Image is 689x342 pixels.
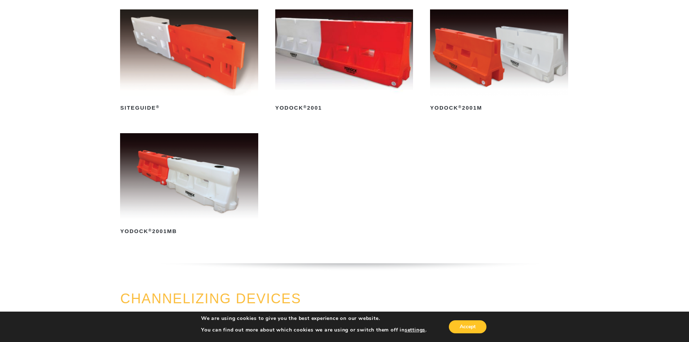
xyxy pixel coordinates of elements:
h2: Yodock 2001MB [120,226,258,237]
button: Accept [449,320,486,333]
a: CHANNELIZING DEVICES [120,291,301,306]
h2: Yodock 2001 [275,102,413,114]
img: Yodock 2001 Water Filled Barrier and Barricade [275,9,413,96]
p: You can find out more about which cookies we are using or switch them off in . [201,327,427,333]
p: We are using cookies to give you the best experience on our website. [201,315,427,322]
a: SiteGuide® [120,9,258,114]
h2: Yodock 2001M [430,102,568,114]
button: settings [405,327,425,333]
a: Yodock®2001M [430,9,568,114]
sup: ® [148,228,152,232]
a: Yodock®2001MB [120,133,258,237]
sup: ® [458,105,462,109]
sup: ® [303,105,307,109]
sup: ® [156,105,160,109]
h2: SiteGuide [120,102,258,114]
a: Yodock®2001 [275,9,413,114]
